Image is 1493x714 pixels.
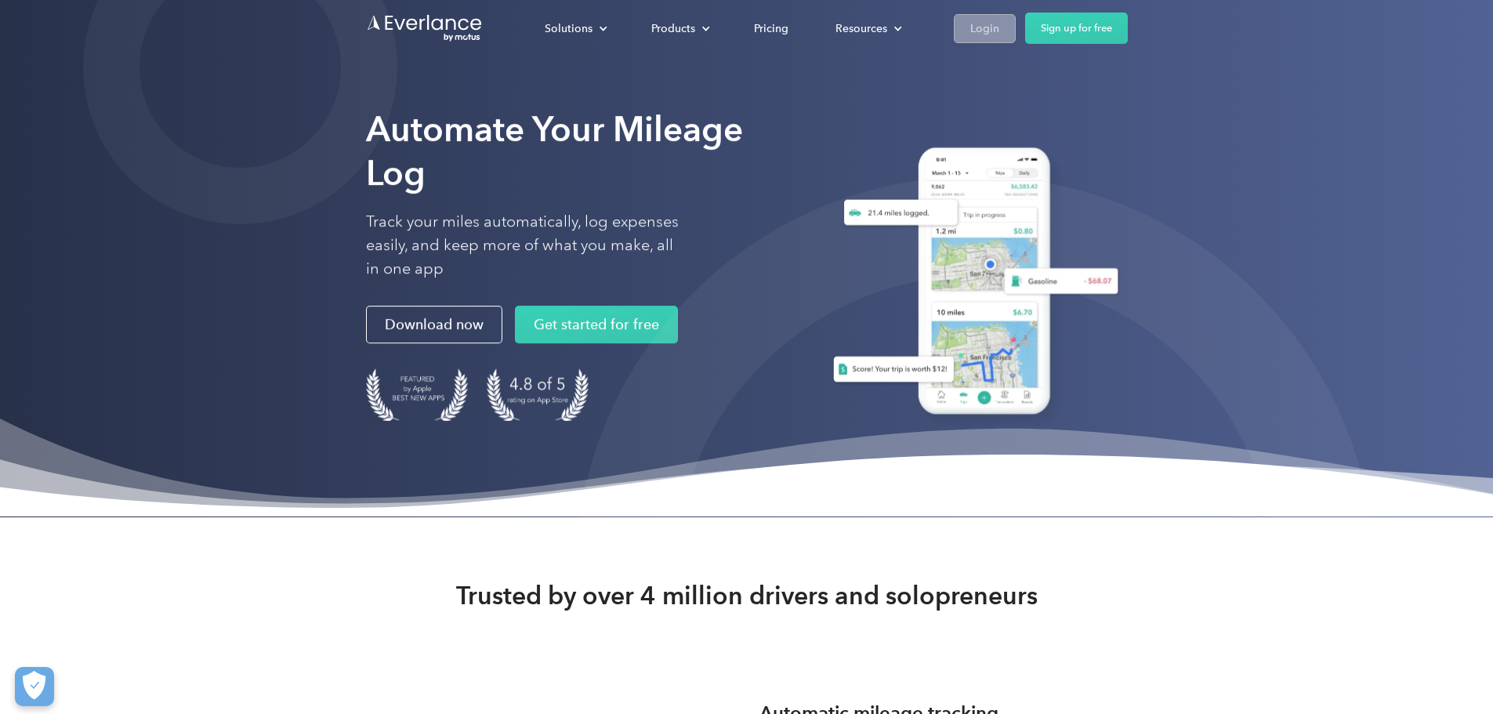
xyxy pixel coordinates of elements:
[366,368,468,421] img: Badge for Featured by Apple Best New Apps
[738,15,804,42] a: Pricing
[15,667,54,706] button: Cookies Settings
[366,13,484,43] a: Go to homepage
[835,19,887,38] div: Resources
[529,15,620,42] div: Solutions
[456,580,1038,611] strong: Trusted by over 4 million drivers and solopreneurs
[954,14,1016,43] a: Login
[651,19,695,38] div: Products
[366,210,679,281] p: Track your miles automatically, log expenses easily, and keep more of what you make, all in one app
[636,15,723,42] div: Products
[754,19,788,38] div: Pricing
[820,15,915,42] div: Resources
[366,306,502,343] a: Download now
[545,19,592,38] div: Solutions
[970,19,999,38] div: Login
[487,368,589,421] img: 4.9 out of 5 stars on the app store
[515,306,678,343] a: Get started for free
[366,108,743,194] strong: Automate Your Mileage Log
[814,136,1128,433] img: Everlance, mileage tracker app, expense tracking app
[1025,13,1128,44] a: Sign up for free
